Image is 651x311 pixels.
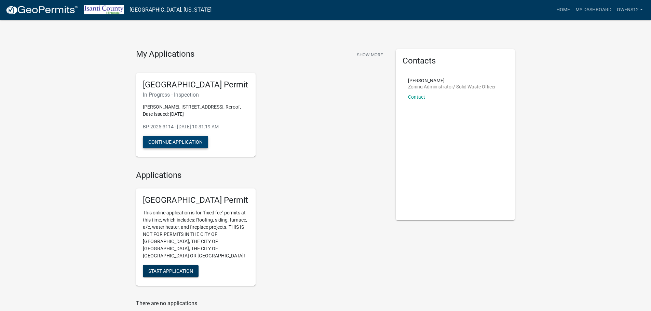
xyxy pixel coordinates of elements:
[408,78,496,83] p: [PERSON_NAME]
[408,94,425,100] a: Contact
[143,80,249,90] h5: [GEOGRAPHIC_DATA] Permit
[143,103,249,118] p: [PERSON_NAME], [STREET_ADDRESS], Reroof, Date Issued: [DATE]
[554,3,573,16] a: Home
[148,268,193,274] span: Start Application
[573,3,614,16] a: My Dashboard
[136,299,385,308] p: There are no applications
[614,3,646,16] a: owens12
[143,265,199,277] button: Start Application
[143,209,249,259] p: This online application is for "fixed fee" permits at this time, which includes: Roofing, siding,...
[143,136,208,148] button: Continue Application
[136,170,385,180] h4: Applications
[143,123,249,130] p: BP-2025-3114 - [DATE] 10:31:19 AM
[143,91,249,98] h6: In Progress - Inspection
[403,56,508,66] h5: Contacts
[408,84,496,89] p: Zoning Administrator/ Solid Waste Officer
[130,4,212,16] a: [GEOGRAPHIC_DATA], [US_STATE]
[354,49,385,60] button: Show More
[136,49,194,59] h4: My Applications
[143,195,249,205] h5: [GEOGRAPHIC_DATA] Permit
[84,5,124,14] img: Isanti County, Minnesota
[136,170,385,291] wm-workflow-list-section: Applications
